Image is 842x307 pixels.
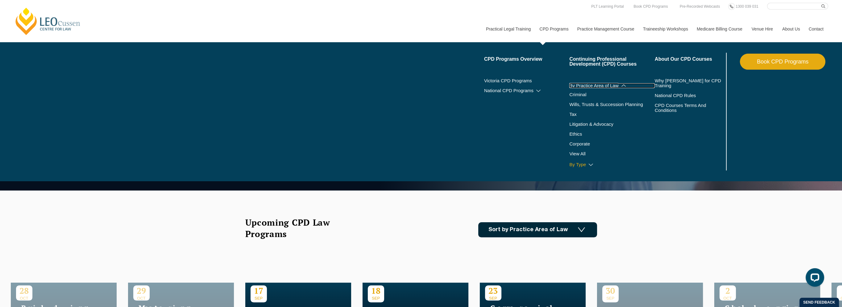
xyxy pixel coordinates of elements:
a: Venue Hire [747,16,778,42]
a: View All [569,151,655,156]
a: Medicare Billing Course [692,16,747,42]
iframe: LiveChat chat widget [801,266,827,292]
a: Book CPD Programs [632,3,669,10]
span: SEP [251,296,267,301]
a: Traineeship Workshops [638,16,692,42]
a: Ethics [569,132,655,137]
a: Pre-Recorded Webcasts [678,3,722,10]
a: Practice Management Course [573,16,638,42]
span: SEP [368,296,384,301]
p: 23 [485,285,501,296]
a: Book CPD Programs [740,54,825,70]
a: Practical Legal Training [481,16,535,42]
span: SEP [485,296,501,301]
a: Litigation & Advocacy [569,122,655,127]
span: 1300 039 031 [736,4,758,9]
a: About Us [778,16,804,42]
a: About Our CPD Courses [655,57,725,62]
a: Tax [569,112,639,117]
a: Corporate [569,141,655,146]
a: Victoria CPD Programs [484,78,570,83]
a: [PERSON_NAME] Centre for Law [14,7,82,36]
a: Why [PERSON_NAME] for CPD Training [655,78,725,88]
a: Contact [804,16,828,42]
a: CPD Programs Overview [484,57,570,62]
a: By Type [569,162,655,167]
a: PLT Learning Portal [590,3,625,10]
a: National CPD Rules [655,93,725,98]
a: Criminal [569,92,655,97]
a: By Practice Area of Law [569,83,655,88]
a: CPD Courses Terms And Conditions [655,103,709,113]
h2: Upcoming CPD Law Programs [245,217,346,239]
img: Icon [578,227,585,232]
a: Continuing Professional Development (CPD) Courses [569,57,655,67]
p: 17 [251,285,267,296]
a: Wills, Trusts & Succession Planning [569,102,655,107]
a: 1300 039 031 [734,3,760,10]
a: CPD Programs [535,16,572,42]
p: 18 [368,285,384,296]
a: Sort by Practice Area of Law [478,222,597,237]
a: National CPD Programs [484,88,570,93]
